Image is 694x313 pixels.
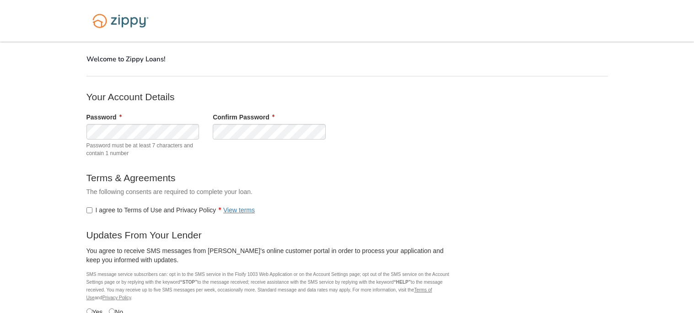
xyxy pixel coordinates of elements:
[86,113,122,122] label: Password
[86,205,255,215] label: I agree to Terms of Use and Privacy Policy
[86,272,449,300] small: SMS message service subscribers can: opt in to the SMS service in the Floify 1003 Web Application...
[86,142,199,157] span: Password must be at least 7 characters and contain 1 number
[86,228,452,242] p: Updates From Your Lender
[102,295,131,300] a: Privacy Policy
[86,246,452,268] div: You agree to receive SMS messages from [PERSON_NAME]'s online customer portal in order to process...
[213,113,274,122] label: Confirm Password
[213,124,326,140] input: Verify Password
[86,9,155,32] img: Logo
[180,280,198,285] b: “STOP”
[86,207,92,213] input: I agree to Terms of Use and Privacy PolicyView terms
[86,171,452,184] p: Terms & Agreements
[393,280,410,285] b: “HELP”
[223,206,255,214] a: View terms
[86,187,452,196] p: The following consents are required to complete your loan.
[86,90,452,103] p: Your Account Details
[86,55,608,63] h1: Welcome to Zippy Loans!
